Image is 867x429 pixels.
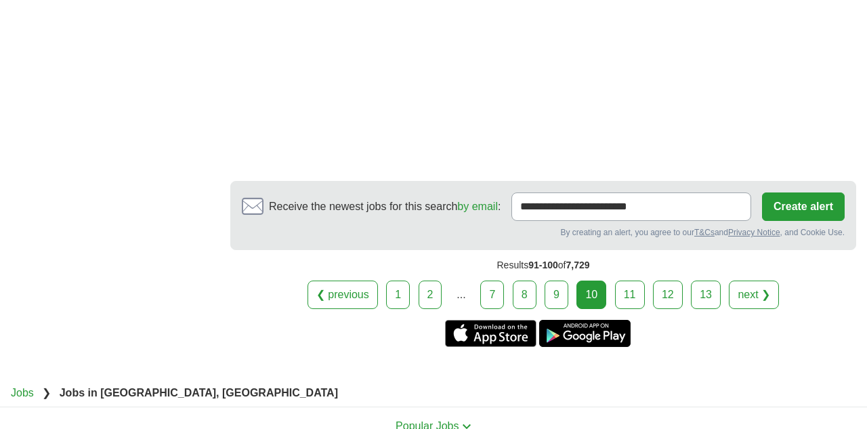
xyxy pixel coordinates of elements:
a: ❮ previous [308,281,378,309]
a: Jobs [11,387,34,399]
a: next ❯ [729,281,779,309]
a: 9 [545,281,568,309]
a: T&Cs [694,228,715,237]
div: ... [448,281,475,308]
a: 12 [653,281,683,309]
a: Privacy Notice [728,228,780,237]
div: Results of [230,250,856,281]
span: 91-100 [528,260,558,270]
div: 10 [576,281,606,309]
a: 13 [691,281,721,309]
span: ❯ [42,387,51,399]
a: 1 [386,281,410,309]
a: 2 [419,281,442,309]
a: 8 [513,281,536,309]
button: Create alert [762,192,845,221]
strong: Jobs in [GEOGRAPHIC_DATA], [GEOGRAPHIC_DATA] [60,387,338,399]
a: 11 [615,281,645,309]
a: 7 [480,281,504,309]
div: By creating an alert, you agree to our and , and Cookie Use. [242,226,845,239]
span: Receive the newest jobs for this search : [269,199,501,215]
a: Get the Android app [539,320,631,347]
a: Get the iPhone app [445,320,536,347]
span: 7,729 [566,260,589,270]
a: by email [457,201,498,212]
